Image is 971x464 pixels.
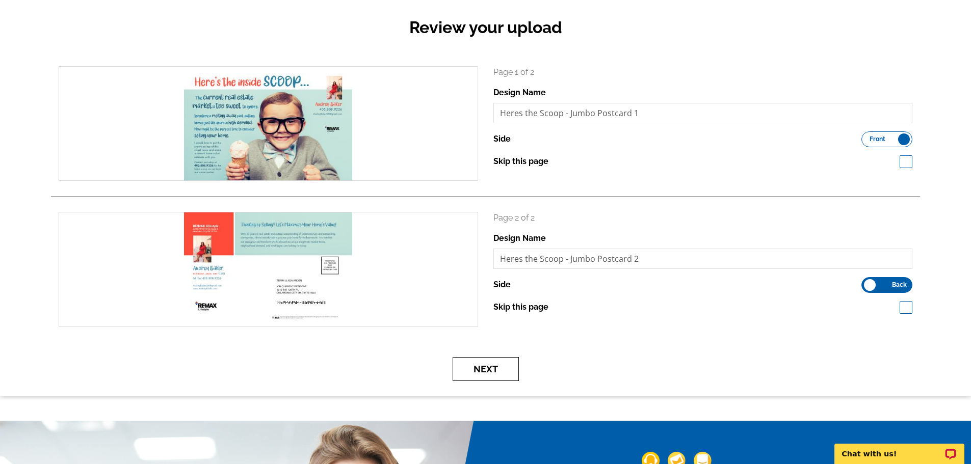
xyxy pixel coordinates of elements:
label: Design Name [493,232,546,244]
span: Back [892,282,907,287]
input: File Name [493,249,913,269]
button: Next [453,357,519,381]
iframe: LiveChat chat widget [828,432,971,464]
label: Side [493,133,511,145]
label: Skip this page [493,155,548,168]
p: Page 2 of 2 [493,212,913,224]
input: File Name [493,103,913,123]
label: Side [493,279,511,291]
span: Front [870,137,885,142]
label: Design Name [493,87,546,99]
h2: Review your upload [51,18,920,37]
p: Page 1 of 2 [493,66,913,78]
label: Skip this page [493,301,548,313]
